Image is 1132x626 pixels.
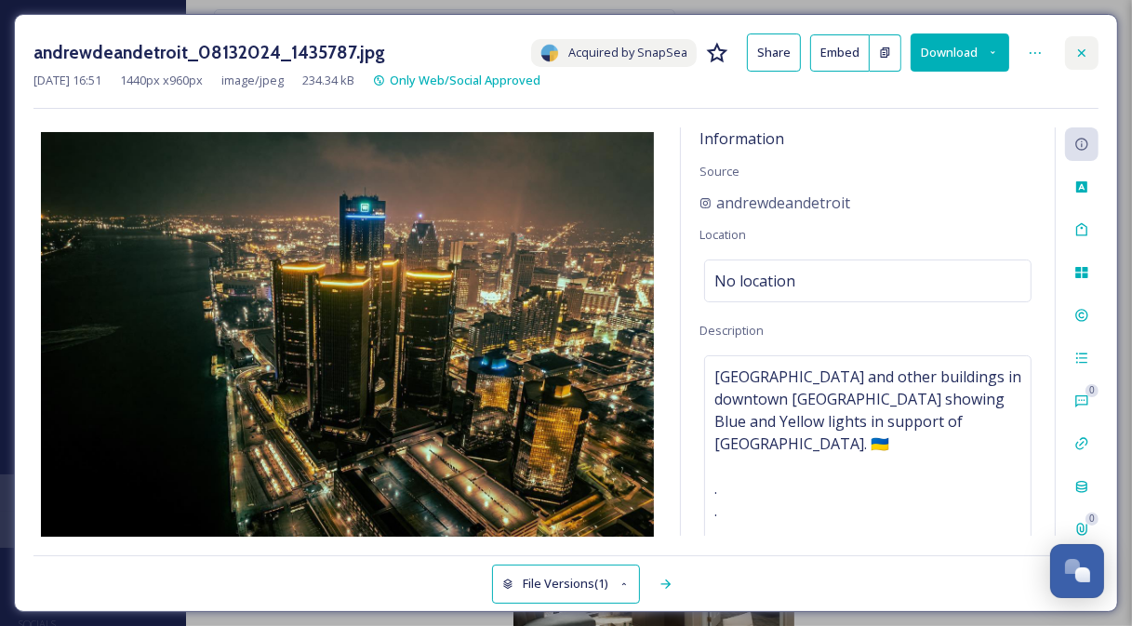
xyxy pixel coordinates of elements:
span: No location [714,270,795,292]
span: Source [699,163,739,180]
a: andrewdeandetroit [699,192,850,214]
span: andrewdeandetroit [716,192,850,214]
span: Acquired by SnapSea [568,44,687,61]
button: Open Chat [1050,544,1104,598]
span: image/jpeg [221,72,284,89]
button: Share [747,33,801,72]
span: Only Web/Social Approved [390,72,540,88]
h3: andrewdeandetroit_08132024_1435787.jpg [33,39,385,66]
div: 0 [1085,513,1099,526]
button: Download [911,33,1009,72]
img: aa30fd81ac85edf7818e381ff4a0917433acb860233fd7d249cb97e3935e8a1b.jpg [33,132,661,540]
div: 0 [1085,384,1099,397]
span: Location [699,226,746,243]
img: snapsea-logo.png [540,44,559,62]
span: 234.34 kB [302,72,354,89]
button: Embed [810,34,870,72]
span: Description [699,322,764,339]
span: [DATE] 16:51 [33,72,101,89]
span: 1440 px x 960 px [120,72,203,89]
span: Information [699,128,784,149]
button: File Versions(1) [492,565,641,603]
